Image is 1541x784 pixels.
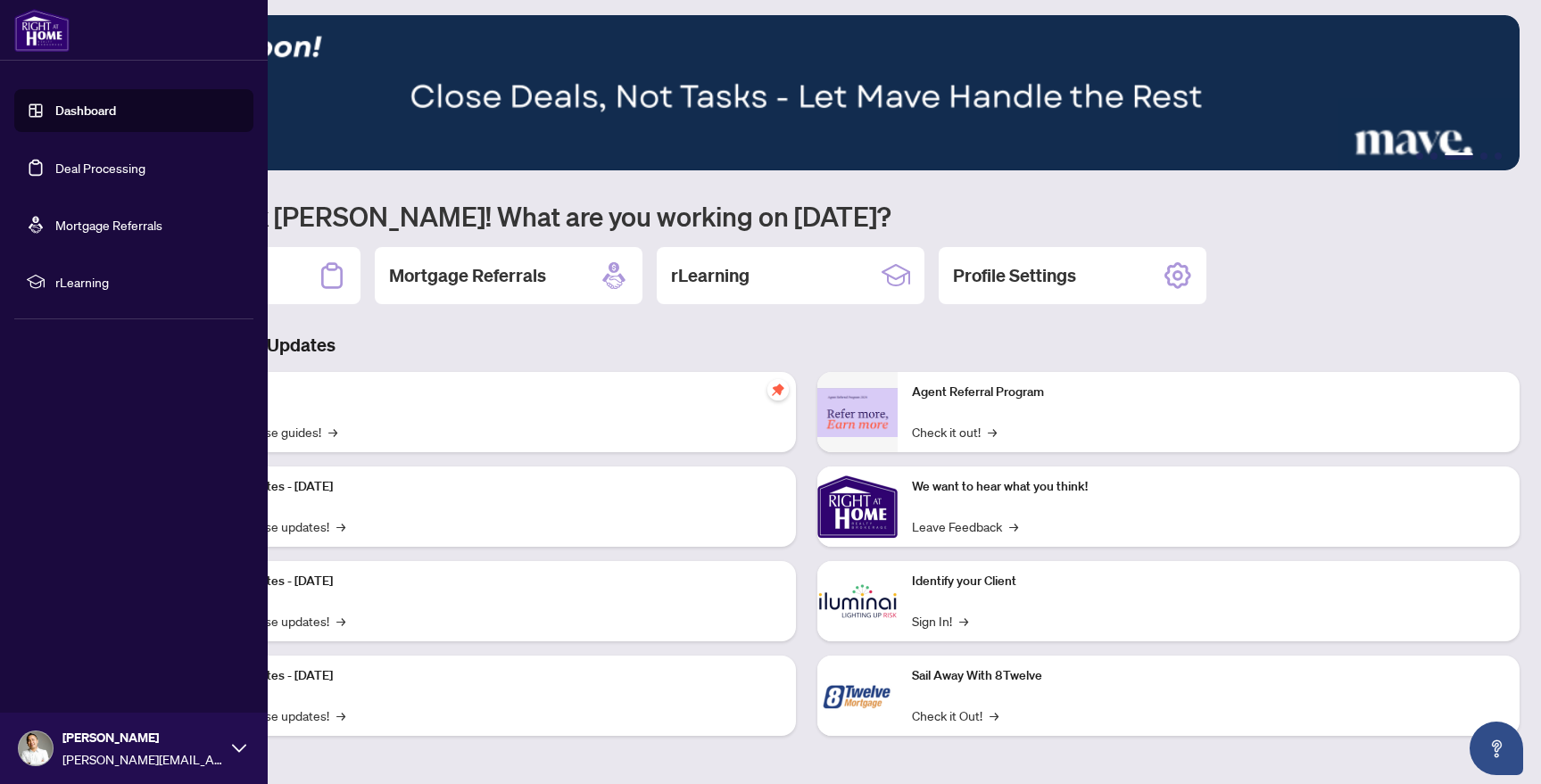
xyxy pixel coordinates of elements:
p: Sail Away With 8Twelve [912,666,1506,686]
a: Sign In!→ [912,611,968,631]
h3: Brokerage & Industry Updates [93,333,1520,358]
a: Check it out!→ [912,422,997,442]
img: Sail Away With 8Twelve [817,656,898,736]
p: We want to hear what you think! [912,477,1506,497]
h2: rLearning [671,263,750,288]
button: 2 [1430,153,1437,160]
p: Identify your Client [912,572,1506,591]
a: Check it Out!→ [912,706,998,725]
a: Leave Feedback→ [912,516,1018,536]
span: → [990,706,998,725]
img: logo [14,9,70,52]
button: 3 [1445,153,1473,160]
span: → [1009,516,1018,536]
span: → [328,422,337,442]
h2: Mortgage Referrals [389,263,546,288]
img: Agent Referral Program [817,388,898,437]
p: Agent Referral Program [912,383,1506,402]
button: 1 [1416,153,1423,160]
img: Identify your Client [817,561,898,641]
p: Self-Help [187,383,782,402]
img: We want to hear what you think! [817,466,898,547]
span: rLearning [55,272,241,292]
span: [PERSON_NAME] [62,728,223,747]
span: → [988,422,997,442]
span: pushpin [767,379,789,400]
a: Deal Processing [55,160,145,176]
a: Mortgage Referrals [55,217,162,233]
p: Platform Updates - [DATE] [187,477,782,497]
h1: Welcome back [PERSON_NAME]! What are you working on [DATE]? [93,199,1520,233]
h2: Profile Settings [953,263,1076,288]
a: Dashboard [55,103,116,119]
span: → [336,516,345,536]
img: Profile Icon [19,731,53,765]
span: → [336,706,345,725]
span: → [959,611,968,631]
button: 4 [1480,153,1487,160]
button: Open asap [1470,722,1523,775]
span: → [336,611,345,631]
p: Platform Updates - [DATE] [187,572,782,591]
p: Platform Updates - [DATE] [187,666,782,686]
img: Slide 2 [93,15,1520,170]
span: [PERSON_NAME][EMAIL_ADDRESS][DOMAIN_NAME] [62,749,223,769]
button: 5 [1495,153,1502,160]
